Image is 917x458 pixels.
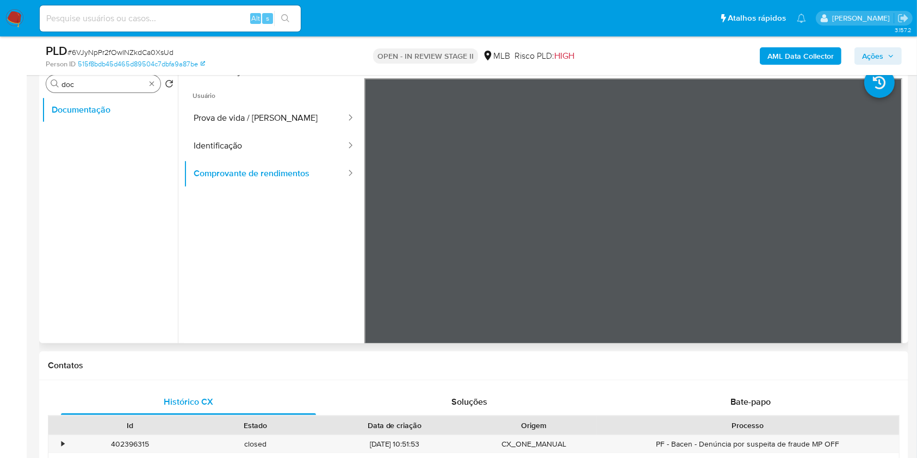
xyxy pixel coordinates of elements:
div: Id [75,420,185,431]
input: Pesquise usuários ou casos... [40,11,301,26]
span: Ações [862,47,883,65]
div: closed [193,435,319,453]
div: 402396315 [67,435,193,453]
span: Atalhos rápidos [728,13,786,24]
button: Retornar ao pedido padrão [165,79,174,91]
div: Origem [479,420,589,431]
h1: Contatos [48,360,900,371]
b: PLD [46,42,67,59]
div: CX_ONE_MANUAL [471,435,597,453]
button: search-icon [274,11,296,26]
button: Ações [854,47,902,65]
p: OPEN - IN REVIEW STAGE II [373,48,478,64]
span: HIGH [554,49,574,62]
button: Documentação [42,97,178,123]
input: Procurar [61,79,145,89]
span: Bate-papo [730,395,771,408]
b: AML Data Collector [767,47,834,65]
button: AML Data Collector [760,47,841,65]
div: MLB [482,50,510,62]
div: • [61,439,64,449]
b: Person ID [46,59,76,69]
div: Estado [201,420,311,431]
div: Processo [604,420,891,431]
button: Apagar busca [147,79,156,88]
span: 3.157.2 [895,26,912,34]
a: 515f8bdb45d465d89504c7dbfa9a87be [78,59,205,69]
div: Data de criação [326,420,463,431]
span: Soluções [451,395,487,408]
div: PF - Bacen - Denúncia por suspeita de fraude MP OFF [597,435,899,453]
p: ana.conceicao@mercadolivre.com [832,13,894,23]
span: s [266,13,269,23]
div: [DATE] 10:51:53 [318,435,471,453]
span: # 6VJyNpPr2fOwINZkdCa0XsUd [67,47,174,58]
a: Notificações [797,14,806,23]
span: Risco PLD: [515,50,574,62]
span: Histórico CX [164,395,213,408]
button: Procurar [51,79,59,88]
span: Alt [251,13,260,23]
a: Sair [897,13,909,24]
